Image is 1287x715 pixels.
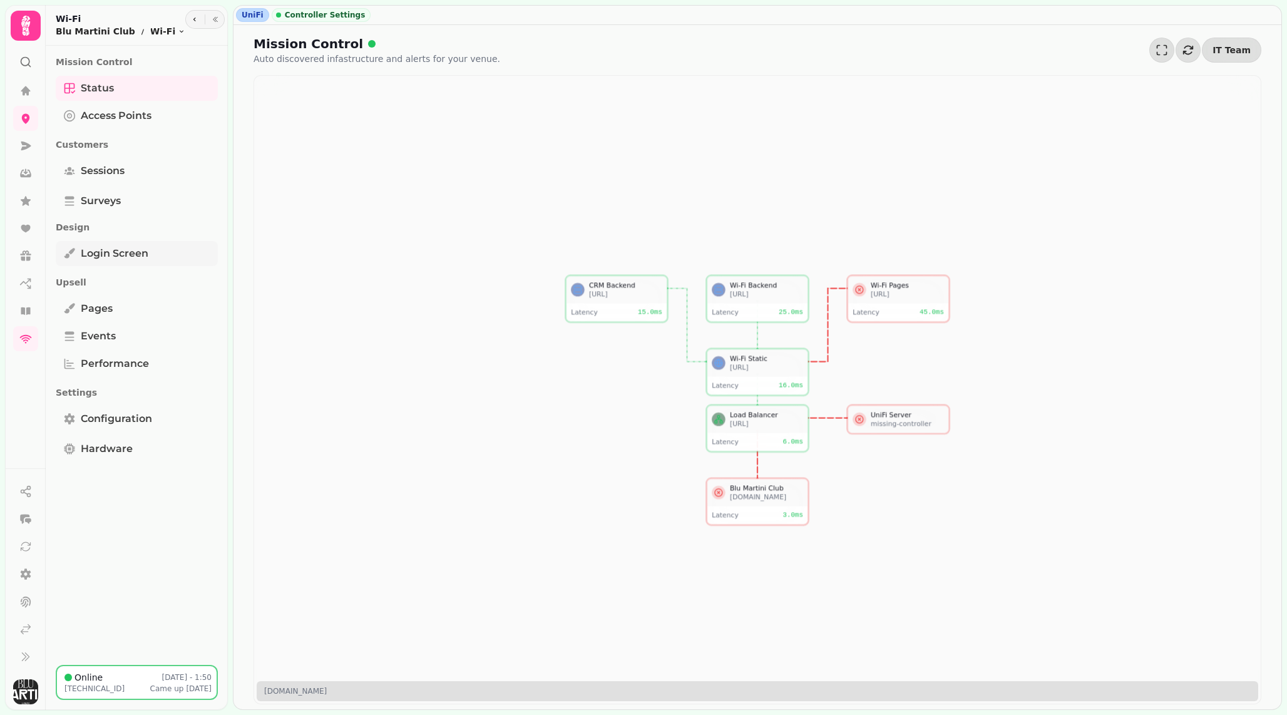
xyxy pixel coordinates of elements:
[730,290,803,299] div: [URL]
[81,301,113,316] span: Pages
[571,308,625,317] div: Latency
[150,684,184,693] span: Came up
[56,665,218,700] button: Online[DATE] - 1:50[TECHNICAL_ID]Came up[DATE]
[56,271,218,294] p: Upsell
[779,381,803,390] div: 16.0 ms
[56,406,218,431] a: Configuration
[1202,38,1261,63] button: IT Team
[712,511,766,520] div: Latency
[730,410,803,419] div: Load Balancer
[81,193,121,208] span: Surveys
[81,108,151,123] span: Access Points
[56,25,135,38] p: Blu Martini Club
[81,356,149,371] span: Performance
[730,419,803,428] div: [URL]
[46,46,228,665] nav: Tabs
[56,436,218,461] a: Hardware
[730,493,803,502] div: [DOMAIN_NAME]
[56,241,218,266] a: Login screen
[81,163,125,178] span: Sessions
[81,246,148,261] span: Login screen
[56,13,185,25] h2: Wi-Fi
[81,411,152,426] span: Configuration
[712,438,766,446] div: Latency
[712,381,766,390] div: Latency
[871,280,944,289] div: Wi-Fi Pages
[589,280,662,289] div: CRM Backend
[56,51,218,73] p: Mission Control
[285,10,366,20] span: Controller Settings
[56,324,218,349] a: Events
[730,280,803,289] div: Wi-Fi Backend
[56,103,218,128] a: Access Points
[254,35,363,53] span: Mission Control
[1213,46,1251,54] span: IT Team
[848,405,949,433] button: UniFi Servermissing-controller
[64,684,125,694] p: [TECHNICAL_ID]
[730,483,803,492] div: Blu Martini Club
[707,405,808,451] button: Load Balancer[URL]Latency6.0ms
[186,684,212,693] span: [DATE]
[707,349,808,395] button: Wi-Fi Static[URL]Latency16.0ms
[56,76,218,101] a: Status
[162,672,212,682] p: [DATE] - 1:50
[56,158,218,183] a: Sessions
[566,275,667,322] button: CRM Backend[URL]Latency15.0ms
[56,381,218,404] p: Settings
[11,679,41,704] button: User avatar
[56,216,218,239] p: Design
[730,354,803,363] div: Wi-Fi Static
[56,351,218,376] a: Performance
[712,308,766,317] div: Latency
[782,438,802,446] div: 6.0 ms
[707,275,808,322] button: Wi-Fi Backend[URL]Latency25.0ms
[236,8,269,22] div: UniFi
[56,188,218,213] a: Surveys
[853,308,906,317] div: Latency
[81,441,133,456] span: Hardware
[638,308,662,317] div: 15.0 ms
[13,679,38,704] img: User avatar
[779,308,803,317] div: 25.0 ms
[920,308,944,317] div: 45.0 ms
[81,81,114,96] span: Status
[871,419,944,428] div: missing-controller
[871,290,944,299] div: [URL]
[730,363,803,372] div: [URL]
[782,511,802,520] div: 3.0 ms
[56,296,218,321] a: Pages
[589,290,662,299] div: [URL]
[74,671,103,684] p: Online
[848,275,949,322] button: Wi-Fi Pages[URL]Latency45.0ms
[81,329,116,344] span: Events
[56,25,185,38] nav: breadcrumb
[150,25,185,38] button: Wi-Fi
[871,410,944,419] div: UniFi Server
[254,53,500,65] p: Auto discovered infastructure and alerts for your venue.
[56,133,218,156] p: Customers
[264,686,327,696] p: [DOMAIN_NAME]
[707,478,808,525] button: Blu Martini Club[DOMAIN_NAME]Latency3.0ms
